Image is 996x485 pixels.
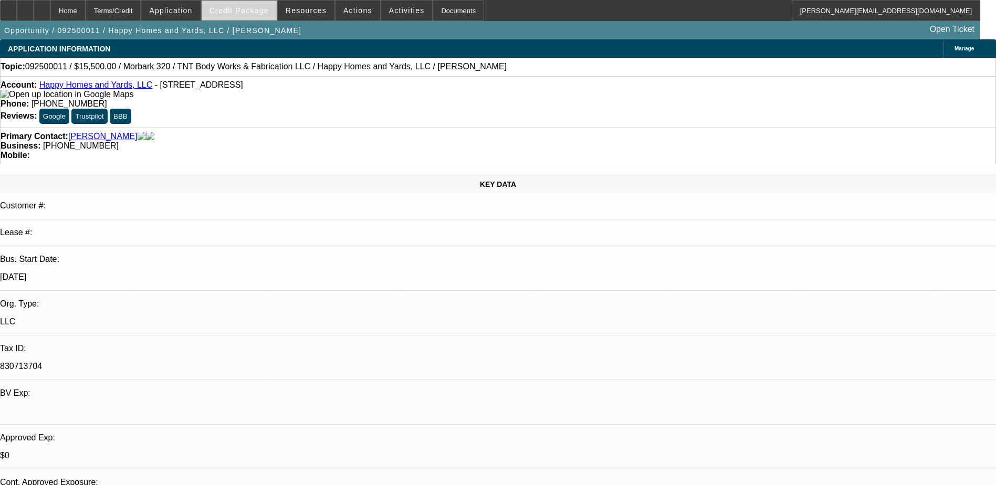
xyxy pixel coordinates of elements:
button: Activities [381,1,433,20]
img: facebook-icon.png [138,132,146,141]
span: Credit Package [209,6,269,15]
span: Application [149,6,192,15]
span: - [STREET_ADDRESS] [155,80,243,89]
span: 092500011 / $15,500.00 / Morbark 320 / TNT Body Works & Fabrication LLC / Happy Homes and Yards, ... [25,62,507,71]
button: Resources [278,1,334,20]
span: APPLICATION INFORMATION [8,45,110,53]
span: Manage [955,46,974,51]
a: [PERSON_NAME] [68,132,138,141]
strong: Primary Contact: [1,132,68,141]
strong: Account: [1,80,37,89]
strong: Phone: [1,99,29,108]
a: Open Ticket [926,20,979,38]
button: Trustpilot [71,109,107,124]
span: Resources [286,6,327,15]
strong: Topic: [1,62,25,71]
strong: Mobile: [1,151,30,160]
a: View Google Maps [1,90,133,99]
a: Happy Homes and Yards, LLC [39,80,153,89]
span: [PHONE_NUMBER] [32,99,107,108]
button: BBB [110,109,131,124]
img: linkedin-icon.png [146,132,154,141]
span: Activities [389,6,425,15]
button: Credit Package [202,1,277,20]
span: [PHONE_NUMBER] [43,141,119,150]
span: Actions [343,6,372,15]
img: Open up location in Google Maps [1,90,133,99]
button: Application [141,1,200,20]
strong: Business: [1,141,40,150]
strong: Reviews: [1,111,37,120]
button: Actions [336,1,380,20]
button: Google [39,109,69,124]
span: KEY DATA [480,180,516,188]
span: Opportunity / 092500011 / Happy Homes and Yards, LLC / [PERSON_NAME] [4,26,301,35]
